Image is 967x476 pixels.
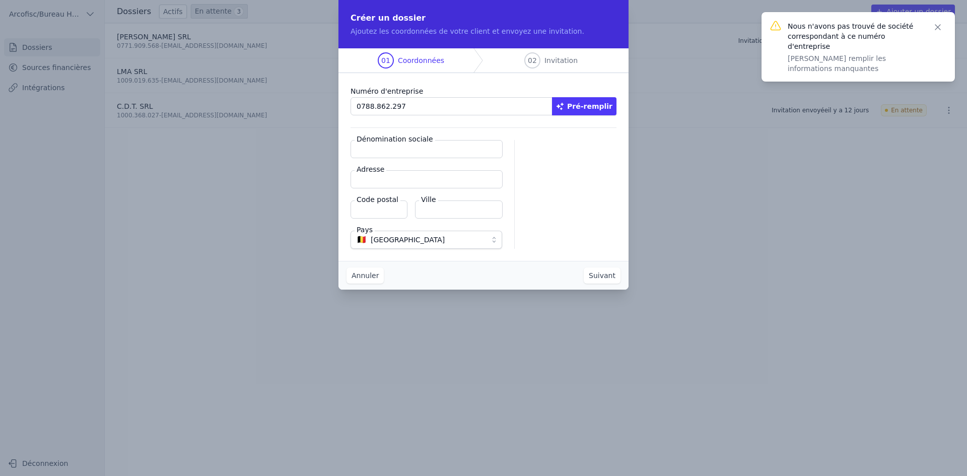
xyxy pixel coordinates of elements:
label: Code postal [355,194,400,205]
button: Annuler [347,267,384,284]
p: Ajoutez les coordonnées de votre client et envoyez une invitation. [351,26,616,36]
span: 01 [381,55,390,65]
p: Nous n'avons pas trouvé de société correspondant à ce numéro d'entreprise [788,21,921,51]
label: Pays [355,225,375,235]
span: Coordonnées [398,55,444,65]
span: [GEOGRAPHIC_DATA] [371,234,445,246]
span: Invitation [544,55,578,65]
button: 🇧🇪 [GEOGRAPHIC_DATA] [351,231,502,249]
label: Numéro d'entreprise [351,85,616,97]
nav: Progress [338,48,629,73]
h2: Créer un dossier [351,12,616,24]
span: 🇧🇪 [357,237,367,243]
button: Pré-remplir [552,97,616,115]
label: Adresse [355,164,386,174]
label: Ville [419,194,438,205]
span: 02 [528,55,537,65]
label: Dénomination sociale [355,134,435,144]
button: Suivant [584,267,620,284]
p: [PERSON_NAME] remplir les informations manquantes [788,53,921,74]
